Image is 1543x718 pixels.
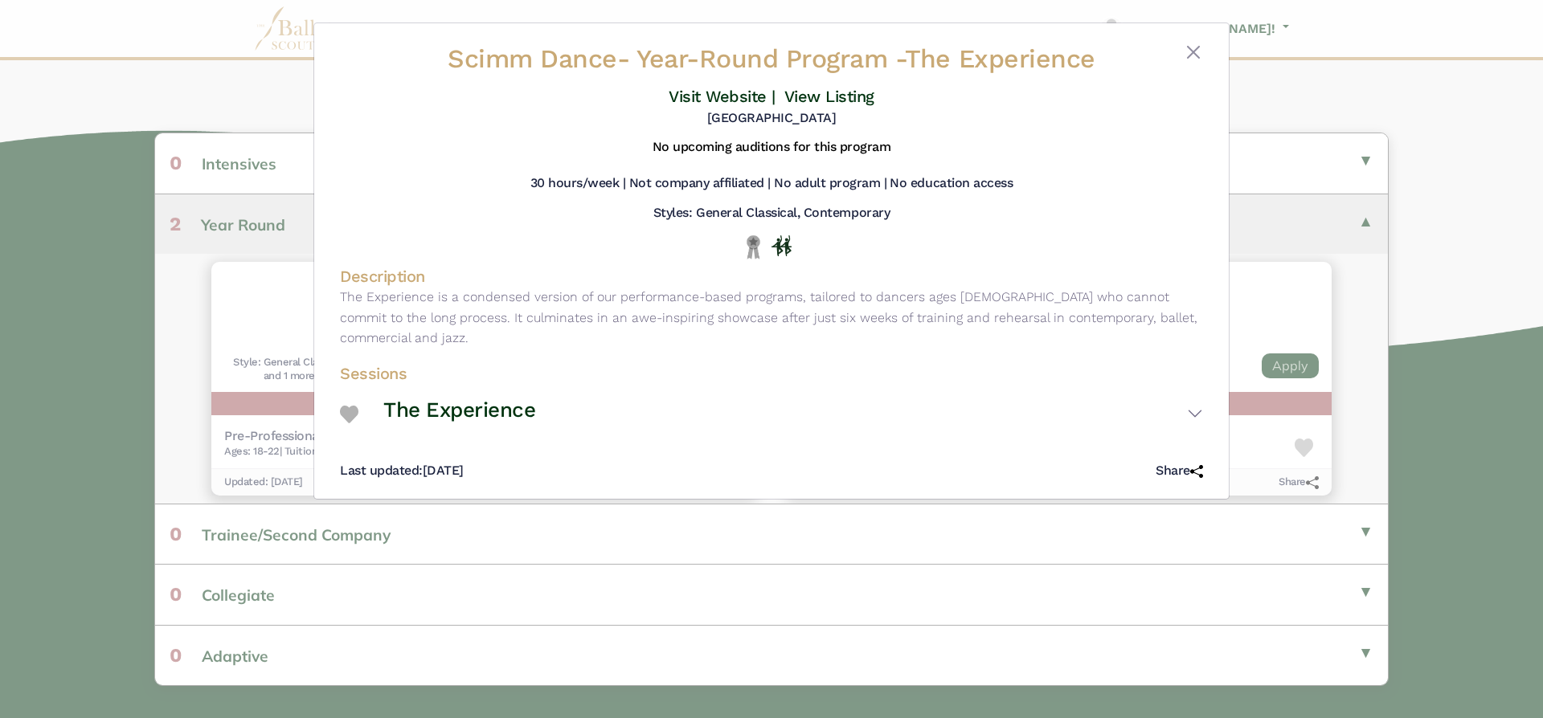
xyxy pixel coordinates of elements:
a: View Listing [784,87,874,106]
h5: No adult program | [774,175,886,192]
h5: No upcoming auditions for this program [653,139,891,156]
span: Year-Round Program - [636,43,905,74]
h5: 30 hours/week | [530,175,626,192]
p: The Experience is a condensed version of our performance-based programs, tailored to dancers ages... [340,287,1203,349]
a: Visit Website | [669,87,776,106]
span: Last updated: [340,463,423,478]
h5: [DATE] [340,463,464,479]
button: Close [1184,43,1203,62]
h5: No education access [890,175,1013,192]
h5: Share [1156,463,1203,479]
img: In Person [771,235,792,256]
h5: Styles: General Classical, Contemporary [653,205,890,222]
span: Scimm Dance [448,43,617,74]
img: Local [743,235,763,259]
h2: - The Experience [411,43,1131,76]
h5: [GEOGRAPHIC_DATA] [707,110,837,127]
h4: Description [340,266,1203,287]
button: The Experience [383,390,1203,437]
h5: Not company affiliated | [629,175,771,192]
h4: Sessions [340,363,1203,384]
h3: The Experience [383,397,535,424]
img: Heart [340,406,358,424]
